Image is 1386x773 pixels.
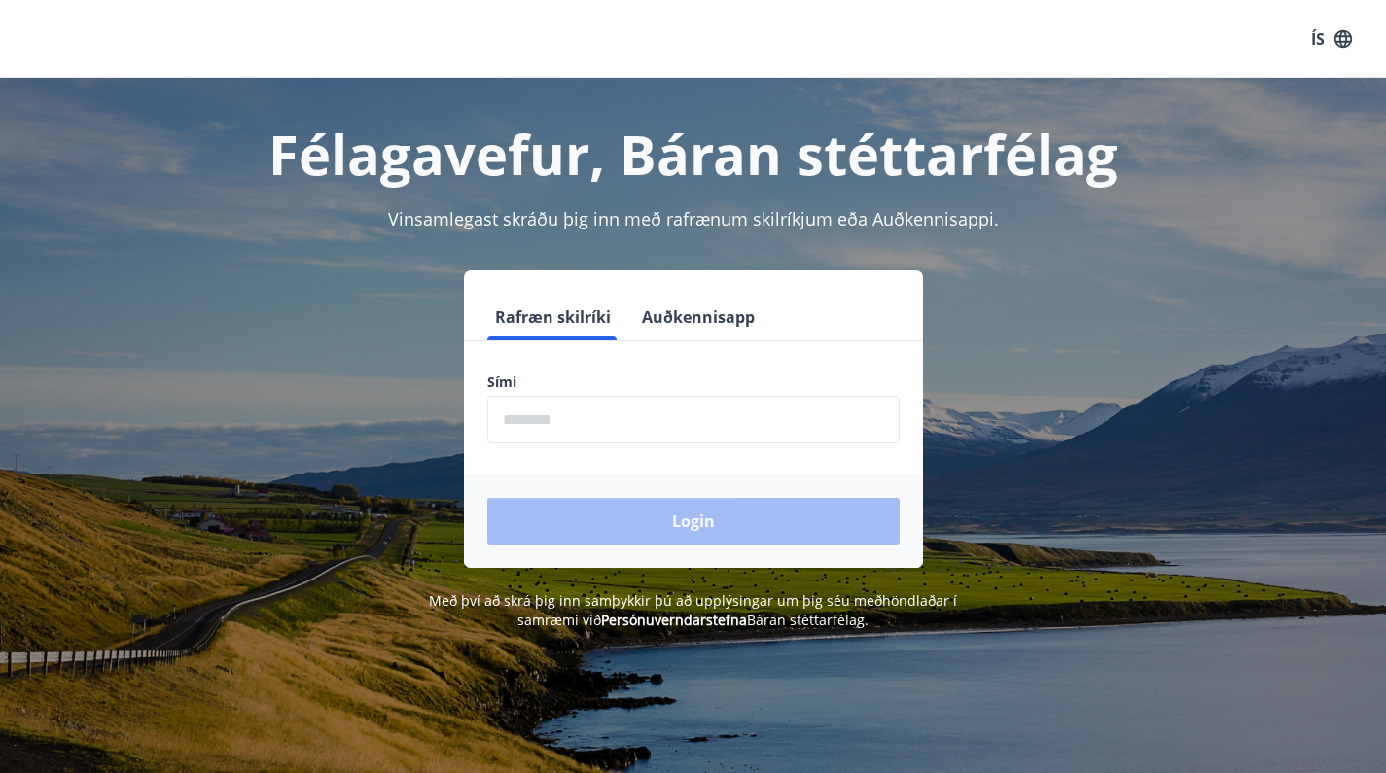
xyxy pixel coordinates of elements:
h1: Félagavefur, Báran stéttarfélag [23,117,1363,191]
button: Auðkennisapp [634,294,763,340]
a: Persónuverndarstefna [601,611,747,629]
label: Sími [487,372,900,392]
button: Rafræn skilríki [487,294,619,340]
button: ÍS [1300,21,1363,56]
span: Vinsamlegast skráðu þig inn með rafrænum skilríkjum eða Auðkennisappi. [388,207,999,230]
span: Með því að skrá þig inn samþykkir þú að upplýsingar um þig séu meðhöndlaðar í samræmi við Báran s... [429,591,957,629]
